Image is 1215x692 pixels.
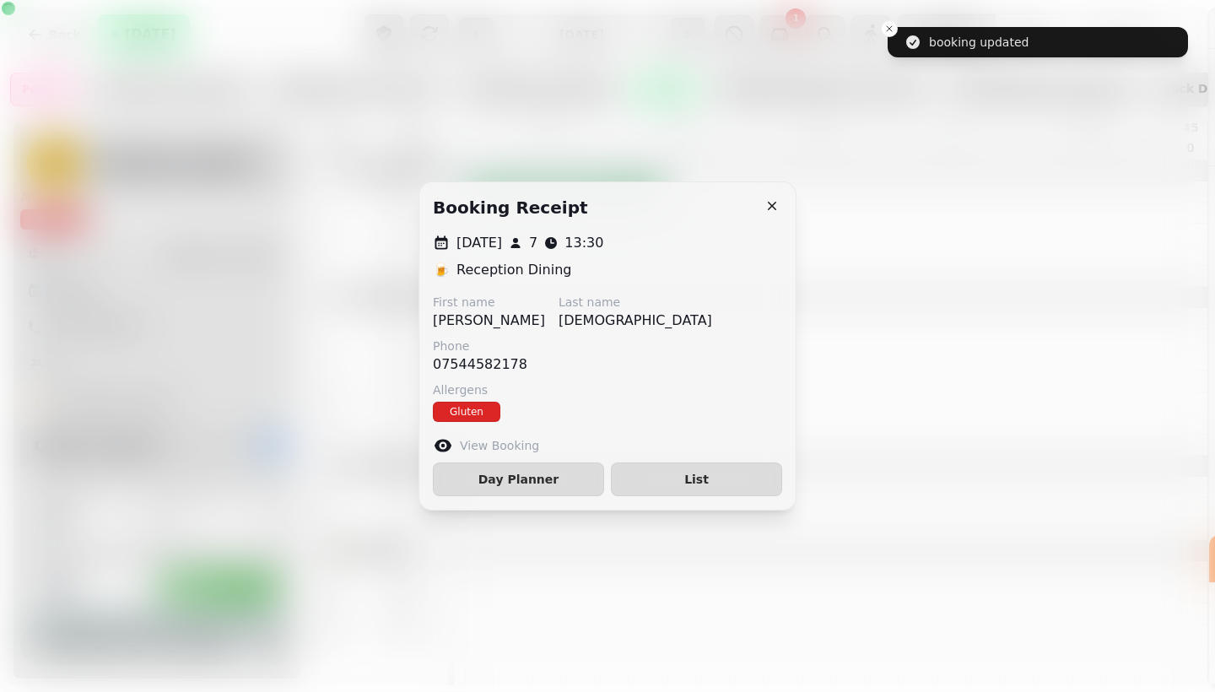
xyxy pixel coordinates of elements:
[559,294,712,311] label: Last name
[460,437,539,454] label: View Booking
[433,338,527,354] label: Phone
[564,233,603,253] p: 13:30
[625,473,768,485] span: List
[433,462,604,496] button: Day Planner
[433,294,545,311] label: First name
[611,462,782,496] button: List
[433,381,782,398] label: Allergens
[450,405,483,419] p: Gluten
[433,196,588,219] h2: Booking receipt
[529,233,537,253] p: 7
[559,311,712,331] p: [DEMOGRAPHIC_DATA]
[433,311,545,331] p: [PERSON_NAME]
[447,473,590,485] span: Day Planner
[456,260,571,280] p: Reception Dining
[456,233,502,253] p: [DATE]
[433,260,450,280] p: 🍺
[433,354,527,375] p: 07544582178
